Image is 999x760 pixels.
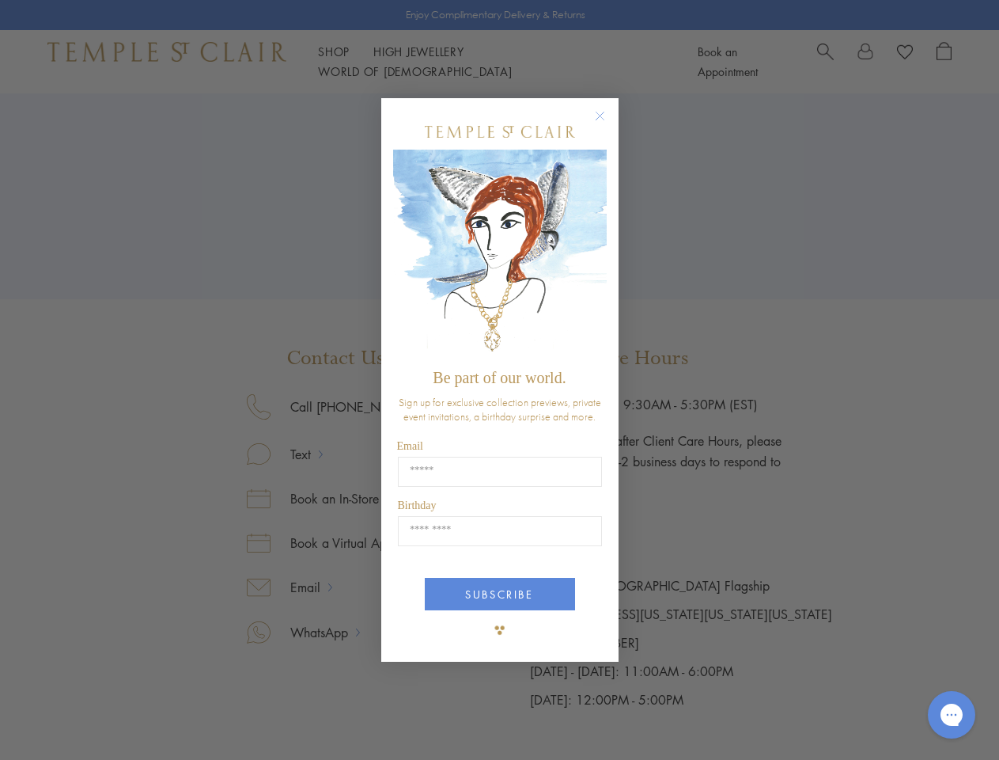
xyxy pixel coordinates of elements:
span: Sign up for exclusive collection previews, private event invitations, a birthday surprise and more. [399,395,601,424]
span: Be part of our world. [433,369,566,386]
img: Temple St. Clair [425,126,575,138]
button: SUBSCRIBE [425,578,575,610]
button: Close dialog [598,114,618,134]
img: TSC [484,614,516,646]
span: Email [397,440,423,452]
img: c4a9eb12-d91a-4d4a-8ee0-386386f4f338.jpeg [393,150,607,361]
input: Email [398,457,602,487]
span: Birthday [398,500,437,511]
iframe: Gorgias live chat messenger [920,686,983,744]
